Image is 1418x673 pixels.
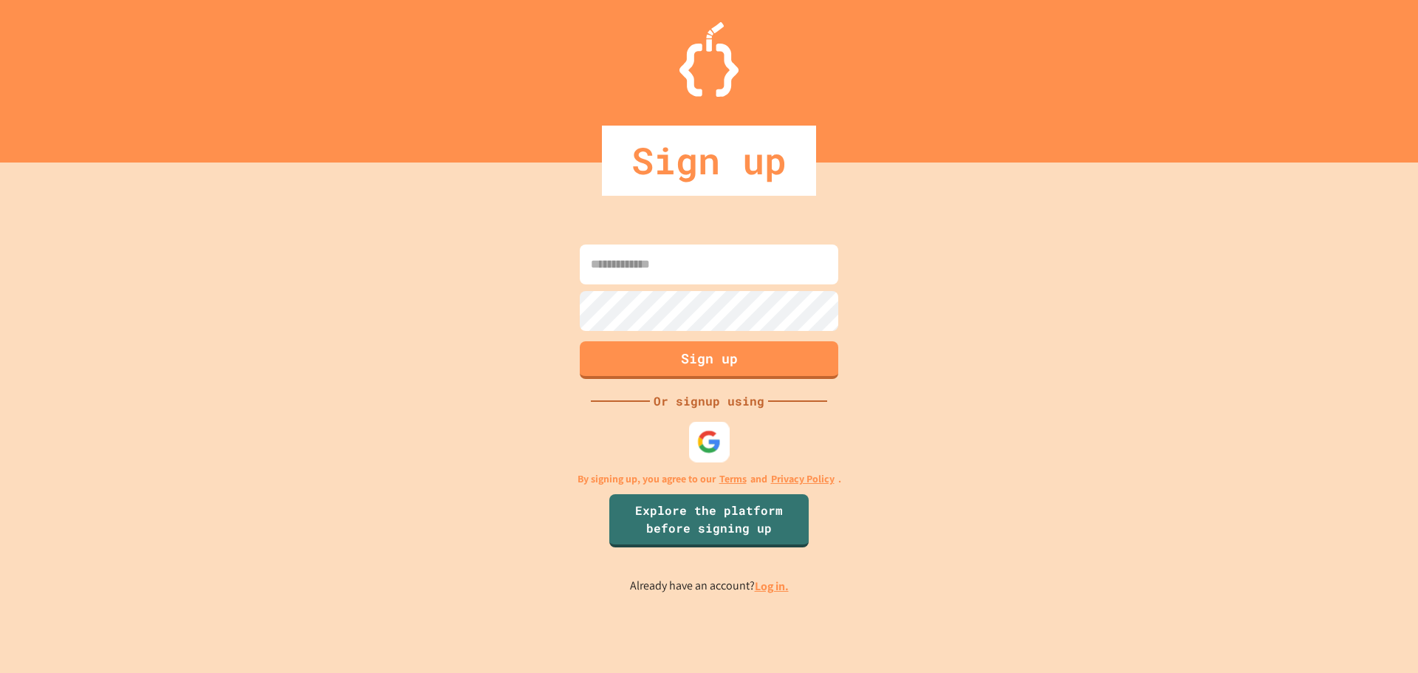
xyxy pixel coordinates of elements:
[755,578,789,594] a: Log in.
[602,126,816,196] div: Sign up
[630,577,789,595] p: Already have an account?
[609,494,809,547] a: Explore the platform before signing up
[580,341,838,379] button: Sign up
[578,471,841,487] p: By signing up, you agree to our and .
[650,392,768,410] div: Or signup using
[771,471,835,487] a: Privacy Policy
[719,471,747,487] a: Terms
[697,429,722,454] img: google-icon.svg
[679,22,739,97] img: Logo.svg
